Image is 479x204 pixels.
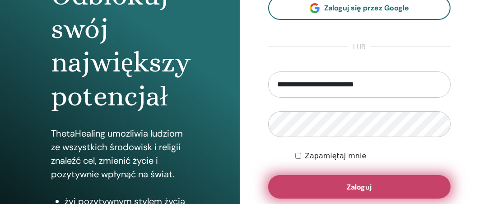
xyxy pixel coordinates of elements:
span: Zaloguj [347,182,372,192]
span: lub [349,42,370,52]
button: Zaloguj [268,175,451,199]
div: Keep me authenticated indefinitely or until I manually logout [295,151,451,161]
label: Zapamiętaj mnie [305,151,366,161]
p: ThetaHealing umożliwia ludziom ze wszystkich środowisk i religii znaleźć cel, zmienić życie i poz... [51,127,188,181]
span: Zaloguj się przez Google [324,3,409,13]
